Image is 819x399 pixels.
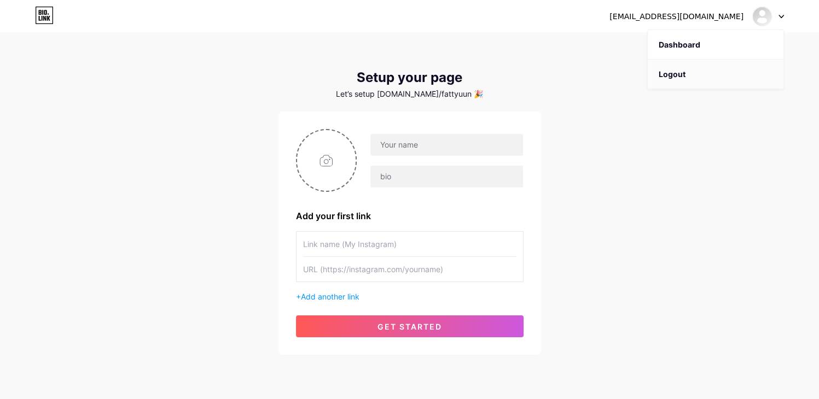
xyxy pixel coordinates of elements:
li: Logout [648,60,783,89]
input: bio [370,166,522,187]
a: Dashboard [648,30,783,60]
img: FATT YUUN [752,6,772,27]
input: Link name (My Instagram) [303,232,516,256]
span: Add another link [301,292,359,301]
button: get started [296,315,524,337]
input: URL (https://instagram.com/yourname) [303,257,516,281]
div: Setup your page [278,70,541,85]
input: Your name [370,134,522,156]
div: Add your first link [296,209,524,222]
span: get started [377,322,442,331]
div: Let’s setup [DOMAIN_NAME]/fattyuun 🎉 [278,90,541,98]
div: [EMAIL_ADDRESS][DOMAIN_NAME] [609,11,744,22]
div: + [296,291,524,302]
